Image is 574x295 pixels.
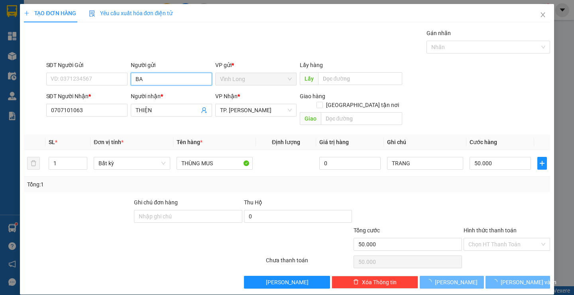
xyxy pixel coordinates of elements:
[244,276,330,289] button: [PERSON_NAME]
[177,157,253,170] input: VD: Bàn, Ghế
[426,279,435,285] span: loading
[272,139,300,145] span: Định lượng
[435,278,478,287] span: [PERSON_NAME]
[27,157,40,170] button: delete
[427,30,451,36] label: Gán nhãn
[266,278,309,287] span: [PERSON_NAME]
[78,157,87,163] span: Increase Value
[384,135,466,150] th: Ghi chú
[201,107,207,113] span: user-add
[94,139,124,145] span: Đơn vị tính
[24,10,76,16] span: TẠO ĐƠN HÀNG
[321,112,402,125] input: Dọc đường
[98,157,165,169] span: Bất kỳ
[27,180,222,189] div: Tổng: 1
[134,210,242,223] input: Ghi chú đơn hàng
[220,73,292,85] span: Vĩnh Long
[78,163,87,169] span: Decrease Value
[319,139,349,145] span: Giá trị hàng
[354,227,380,234] span: Tổng cước
[89,10,173,16] span: Yêu cầu xuất hóa đơn điện tử
[265,256,353,270] div: Chưa thanh toán
[492,279,501,285] span: loading
[81,164,85,169] span: down
[215,61,297,69] div: VP gửi
[464,227,517,234] label: Hình thức thanh toán
[215,93,238,99] span: VP Nhận
[300,93,325,99] span: Giao hàng
[300,62,323,68] span: Lấy hàng
[46,92,128,101] div: SĐT Người Nhận
[387,157,463,170] input: Ghi Chú
[220,104,292,116] span: TP. Hồ Chí Minh
[353,279,359,285] span: delete
[318,72,402,85] input: Dọc đường
[134,199,178,206] label: Ghi chú đơn hàng
[532,4,554,26] button: Close
[81,158,85,163] span: up
[300,72,318,85] span: Lấy
[131,92,212,101] div: Người nhận
[319,157,381,170] input: 0
[362,278,397,287] span: Xóa Thông tin
[420,276,484,289] button: [PERSON_NAME]
[538,160,546,166] span: plus
[300,112,321,125] span: Giao
[323,101,402,109] span: [GEOGRAPHIC_DATA] tận nơi
[470,139,497,145] span: Cước hàng
[177,139,202,145] span: Tên hàng
[49,139,55,145] span: SL
[537,157,547,170] button: plus
[244,199,262,206] span: Thu Hộ
[24,10,29,16] span: plus
[332,276,418,289] button: deleteXóa Thông tin
[540,12,546,18] span: close
[501,278,556,287] span: [PERSON_NAME] và In
[89,10,95,17] img: icon
[486,276,550,289] button: [PERSON_NAME] và In
[131,61,212,69] div: Người gửi
[46,61,128,69] div: SĐT Người Gửi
